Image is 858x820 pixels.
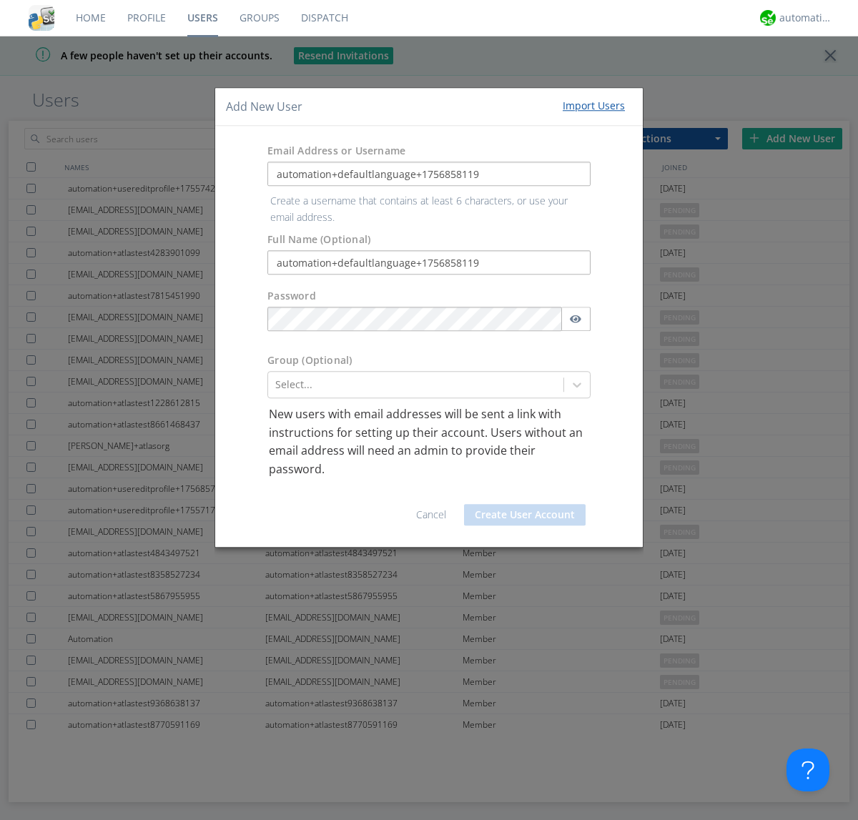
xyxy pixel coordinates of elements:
label: Group (Optional) [267,353,352,367]
label: Password [267,289,316,303]
img: d2d01cd9b4174d08988066c6d424eccd [760,10,776,26]
button: Create User Account [464,504,586,525]
p: Create a username that contains at least 6 characters, or use your email address. [260,194,598,226]
div: Import Users [563,99,625,113]
h4: Add New User [226,99,302,115]
a: Cancel [416,508,446,521]
p: New users with email addresses will be sent a link with instructions for setting up their account... [269,405,589,478]
input: Julie Appleseed [267,250,591,275]
div: automation+atlas [779,11,833,25]
input: e.g. email@address.com, Housekeeping1 [267,162,591,187]
label: Email Address or Username [267,144,405,159]
img: cddb5a64eb264b2086981ab96f4c1ba7 [29,5,54,31]
label: Full Name (Optional) [267,232,370,247]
